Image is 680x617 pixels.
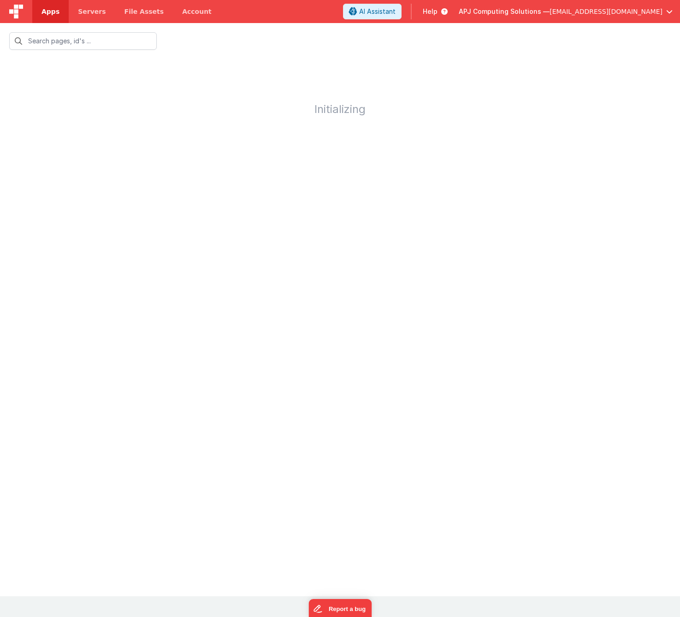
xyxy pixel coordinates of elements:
span: File Assets [124,7,164,16]
span: [EMAIL_ADDRESS][DOMAIN_NAME] [550,7,662,16]
input: Search pages, id's ... [9,32,157,50]
span: APJ Computing Solutions — [459,7,550,16]
span: Servers [78,7,106,16]
button: AI Assistant [343,4,402,19]
span: AI Assistant [359,7,396,16]
span: Help [423,7,438,16]
span: Apps [41,7,59,16]
button: APJ Computing Solutions — [EMAIL_ADDRESS][DOMAIN_NAME] [459,7,673,16]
